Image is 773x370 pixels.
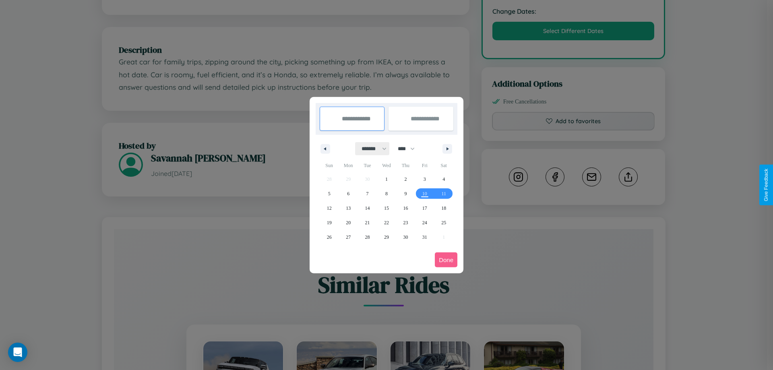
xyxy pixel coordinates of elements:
button: 16 [396,201,415,215]
div: Open Intercom Messenger [8,343,27,362]
button: 30 [396,230,415,244]
span: Sun [320,159,339,172]
span: 14 [365,201,370,215]
span: 27 [346,230,351,244]
button: 15 [377,201,396,215]
div: Give Feedback [763,169,769,201]
button: 29 [377,230,396,244]
span: 13 [346,201,351,215]
span: 23 [403,215,408,230]
span: 5 [328,186,331,201]
button: 6 [339,186,358,201]
span: 12 [327,201,332,215]
button: 20 [339,215,358,230]
button: 4 [434,172,453,186]
span: 29 [384,230,389,244]
button: 22 [377,215,396,230]
button: 17 [415,201,434,215]
span: Sat [434,159,453,172]
button: 28 [358,230,377,244]
span: 15 [384,201,389,215]
span: 19 [327,215,332,230]
button: 14 [358,201,377,215]
span: 9 [404,186,407,201]
button: 19 [320,215,339,230]
button: 1 [377,172,396,186]
button: 11 [434,186,453,201]
button: 9 [396,186,415,201]
span: 28 [365,230,370,244]
span: 30 [403,230,408,244]
span: 11 [441,186,446,201]
span: 10 [422,186,427,201]
button: 26 [320,230,339,244]
button: 8 [377,186,396,201]
span: 18 [441,201,446,215]
span: 21 [365,215,370,230]
button: 3 [415,172,434,186]
button: 23 [396,215,415,230]
button: Done [435,252,457,267]
span: 16 [403,201,408,215]
span: 7 [366,186,369,201]
button: 10 [415,186,434,201]
span: 1 [385,172,388,186]
span: Thu [396,159,415,172]
span: 8 [385,186,388,201]
button: 24 [415,215,434,230]
span: 22 [384,215,389,230]
span: 25 [441,215,446,230]
span: 2 [404,172,407,186]
button: 5 [320,186,339,201]
span: 4 [442,172,445,186]
button: 21 [358,215,377,230]
button: 18 [434,201,453,215]
span: 24 [422,215,427,230]
span: Wed [377,159,396,172]
button: 13 [339,201,358,215]
span: 20 [346,215,351,230]
span: Tue [358,159,377,172]
span: 31 [422,230,427,244]
button: 27 [339,230,358,244]
button: 12 [320,201,339,215]
button: 25 [434,215,453,230]
span: 17 [422,201,427,215]
button: 31 [415,230,434,244]
span: 6 [347,186,349,201]
span: 26 [327,230,332,244]
span: Mon [339,159,358,172]
button: 2 [396,172,415,186]
button: 7 [358,186,377,201]
span: 3 [424,172,426,186]
span: Fri [415,159,434,172]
